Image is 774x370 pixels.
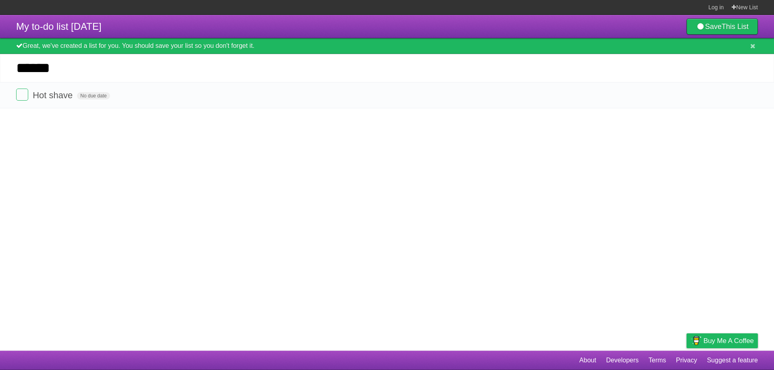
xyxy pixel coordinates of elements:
[707,353,758,368] a: Suggest a feature
[33,90,75,100] span: Hot shave
[687,19,758,35] a: SaveThis List
[16,21,102,32] span: My to-do list [DATE]
[676,353,697,368] a: Privacy
[649,353,666,368] a: Terms
[606,353,639,368] a: Developers
[691,334,701,347] img: Buy me a coffee
[722,23,749,31] b: This List
[77,92,110,99] span: No due date
[687,333,758,348] a: Buy me a coffee
[579,353,596,368] a: About
[16,89,28,101] label: Done
[703,334,754,348] span: Buy me a coffee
